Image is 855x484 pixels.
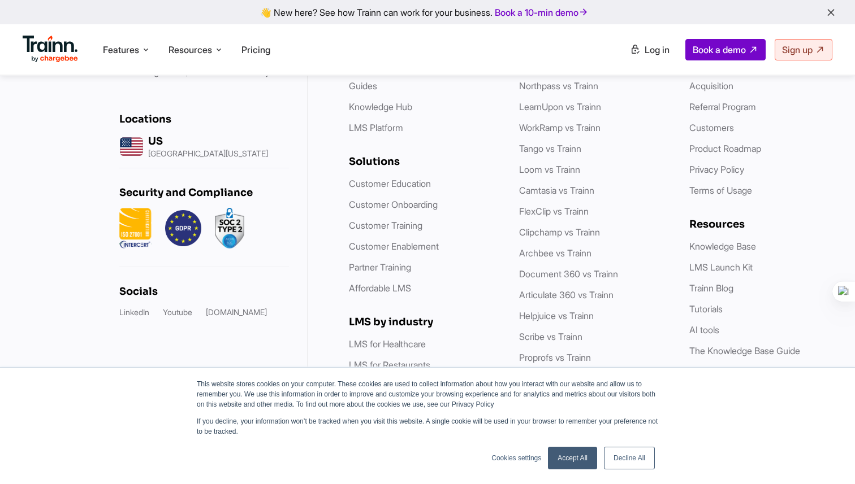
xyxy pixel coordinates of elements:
[689,143,761,154] a: Product Roadmap
[349,316,496,328] div: LMS by industry
[349,282,411,294] a: Affordable LMS
[689,324,719,335] a: AI tools
[689,303,723,315] a: Tutorials
[689,122,734,133] a: Customers
[519,289,614,300] a: Articulate 360 vs Trainn
[689,345,800,356] a: The Knowledge Base Guide
[689,164,744,175] a: Privacy Policy
[519,80,598,91] a: Northpass vs Trainn
[215,208,244,248] img: soc2
[519,164,580,175] a: Loom vs Trainn
[349,101,412,112] a: Knowledge Hub
[23,36,78,63] img: Trainn Logo
[169,43,212,56] span: Resources
[119,208,152,248] img: ISO
[519,310,594,321] a: Helpjuice vs Trainn
[775,39,832,60] a: Sign up
[519,352,591,363] a: Proprofs vs Trainn
[163,307,192,318] a: Youtube
[349,178,431,189] a: Customer Education
[119,113,289,125] div: Locations
[103,43,139,56] span: Features
[519,268,618,280] a: Document 360 vs Trainn
[623,40,676,60] a: Log in
[689,185,752,196] a: Terms of Usage
[119,307,149,318] a: LinkedIn
[519,143,581,154] a: Tango vs Trainn
[491,453,541,463] a: Cookies settings
[519,226,600,238] a: Clipchamp vs Trainn
[689,101,756,112] a: Referral Program
[519,206,589,217] a: FlexClip vs Trainn
[519,185,594,196] a: Camtasia vs Trainn
[119,186,289,199] div: Security and Compliance
[349,155,496,168] div: Solutions
[689,80,733,91] a: Acquisition
[119,285,289,298] div: Socials
[349,359,430,370] a: LMS for Restaurants
[685,39,766,60] a: Book a demo
[7,7,848,18] div: 👋 New here? See how Trainn can work for your business.
[349,80,377,91] a: Guides
[148,150,268,158] p: [GEOGRAPHIC_DATA][US_STATE]
[693,44,746,55] span: Book a demo
[349,241,439,252] a: Customer Enablement
[548,447,597,469] a: Accept All
[689,261,753,273] a: LMS Launch Kit
[206,307,267,318] a: [DOMAIN_NAME]
[645,44,670,55] span: Log in
[519,247,591,259] a: Archbee vs Trainn
[349,220,422,231] a: Customer Training
[197,416,658,437] p: If you decline, your information won’t be tracked when you visit this website. A single cookie wi...
[689,366,718,377] a: llms.txt
[689,282,733,294] a: Trainn Blog
[782,44,813,55] span: Sign up
[349,122,403,133] a: LMS Platform
[148,135,268,147] div: US
[604,447,655,469] a: Decline All
[119,134,144,159] img: us headquarters
[493,5,591,20] a: Book a 10-min demo
[519,122,601,133] a: WorkRamp vs Trainn
[349,199,438,210] a: Customer Onboarding
[165,208,201,248] img: GDPR.png
[519,101,601,112] a: LearnUpon vs Trainn
[689,241,756,252] a: Knowledge Base
[349,261,411,273] a: Partner Training
[689,218,837,230] div: Resources
[519,331,582,342] a: Scribe vs Trainn
[241,44,270,55] a: Pricing
[349,338,426,350] a: LMS for Healthcare
[197,379,658,409] p: This website stores cookies on your computer. These cookies are used to collect information about...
